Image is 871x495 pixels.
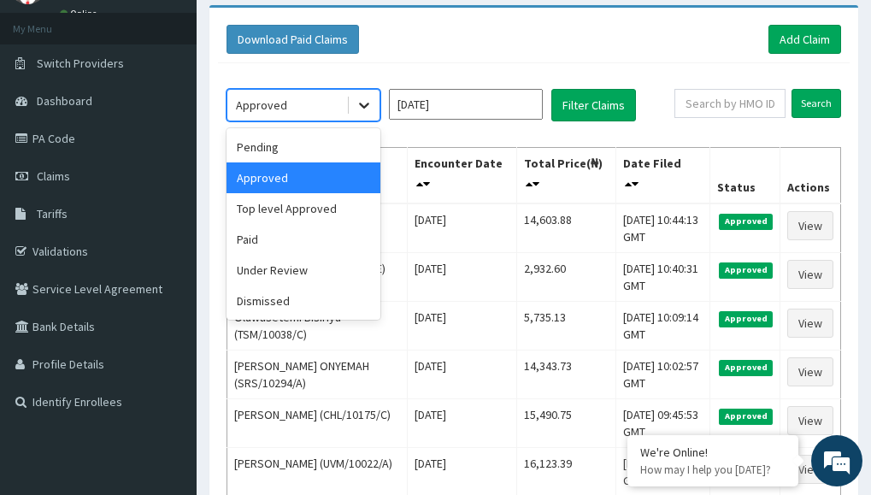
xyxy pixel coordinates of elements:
[616,148,710,204] th: Date Filed
[389,89,543,120] input: Select Month and Year
[227,286,380,316] div: Dismissed
[227,132,380,162] div: Pending
[787,260,833,289] a: View
[792,89,841,118] input: Search
[227,193,380,224] div: Top level Approved
[408,351,517,399] td: [DATE]
[227,351,408,399] td: [PERSON_NAME] ONYEMAH (SRS/10294/A)
[551,89,636,121] button: Filter Claims
[516,351,615,399] td: 14,343.73
[640,463,786,477] p: How may I help you today?
[516,203,615,253] td: 14,603.88
[787,406,833,435] a: View
[408,253,517,302] td: [DATE]
[516,399,615,448] td: 15,490.75
[99,142,236,315] span: We're online!
[616,203,710,253] td: [DATE] 10:44:13 GMT
[37,56,124,71] span: Switch Providers
[408,203,517,253] td: [DATE]
[787,455,833,484] a: View
[227,25,359,54] button: Download Paid Claims
[408,302,517,351] td: [DATE]
[787,357,833,386] a: View
[787,309,833,338] a: View
[516,253,615,302] td: 2,932.60
[787,211,833,240] a: View
[640,445,786,460] div: We're Online!
[32,85,69,128] img: d_794563401_company_1708531726252_794563401
[616,351,710,399] td: [DATE] 10:02:57 GMT
[408,399,517,448] td: [DATE]
[516,148,615,204] th: Total Price(₦)
[719,311,773,327] span: Approved
[9,321,326,380] textarea: Type your message and hit 'Enter'
[674,89,786,118] input: Search by HMO ID
[60,8,101,20] a: Online
[227,255,380,286] div: Under Review
[719,214,773,229] span: Approved
[37,93,92,109] span: Dashboard
[227,302,408,351] td: Oluwasetemi Bisiriyu (TSM/10038/C)
[616,253,710,302] td: [DATE] 10:40:31 GMT
[227,162,380,193] div: Approved
[227,224,380,255] div: Paid
[516,302,615,351] td: 5,735.13
[616,399,710,448] td: [DATE] 09:45:53 GMT
[408,148,517,204] th: Encounter Date
[89,96,287,118] div: Chat with us now
[710,148,780,204] th: Status
[236,97,287,114] div: Approved
[227,399,408,448] td: [PERSON_NAME] (CHL/10175/C)
[768,25,841,54] a: Add Claim
[719,409,773,424] span: Approved
[616,302,710,351] td: [DATE] 10:09:14 GMT
[280,9,321,50] div: Minimize live chat window
[719,360,773,375] span: Approved
[719,262,773,278] span: Approved
[780,148,840,204] th: Actions
[37,206,68,221] span: Tariffs
[37,168,70,184] span: Claims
